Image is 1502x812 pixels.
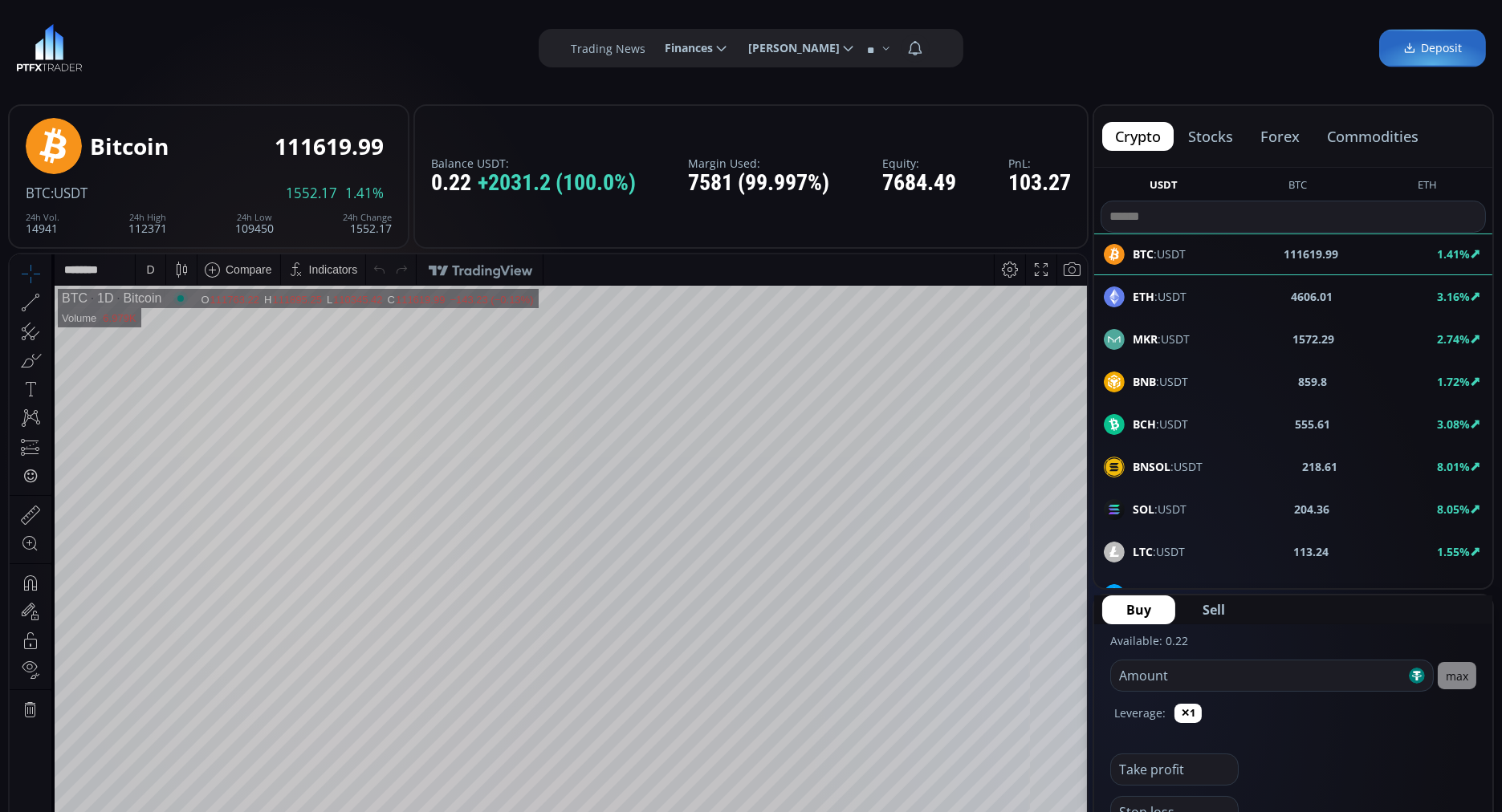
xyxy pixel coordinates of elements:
button: USDT [1143,177,1184,197]
b: 24.31 [1300,586,1329,603]
b: 2.74% [1437,331,1470,347]
div: 111619.99 [386,39,435,51]
b: LTC [1133,544,1153,559]
div: 7684.49 [882,171,956,196]
div:  [14,214,27,229]
b: 3.16% [1437,289,1470,304]
div: 7581 (99.997%) [688,171,829,196]
div: 14941 [26,213,59,234]
span: :USDT [1133,458,1203,475]
button: stocks [1175,122,1246,151]
div: log [1021,646,1036,659]
div: Indicators [299,9,348,22]
div: Toggle Percentage [993,637,1016,668]
span: Finances [653,32,713,64]
div: Go to [215,637,241,668]
div: 24h High [128,213,167,222]
div: 111619.99 [275,134,384,159]
div: auto [1048,646,1069,659]
div: Compare [216,9,263,22]
b: 4606.01 [1291,288,1333,305]
div: H [254,39,263,51]
b: 859.8 [1298,373,1327,390]
button: BTC [1282,177,1313,197]
button: ✕1 [1174,704,1202,723]
b: 204.36 [1294,501,1329,518]
button: forex [1248,122,1313,151]
b: BNSOL [1133,459,1170,474]
a: Deposit [1379,30,1486,67]
div: O [191,39,200,51]
div: 103.27 [1008,171,1071,196]
div: 1D [78,37,104,51]
b: 1572.29 [1292,331,1334,347]
span: [PERSON_NAME] [737,32,840,64]
span: 1.41% [345,186,384,201]
b: 8.05% [1437,501,1470,517]
div: 24h Vol. [26,213,59,222]
b: 1.55% [1437,544,1470,559]
label: Equity: [882,157,956,169]
div: 111763.22 [201,39,250,51]
span: :USDT [1133,373,1188,390]
div: D [136,9,145,22]
div: 110345.42 [324,39,372,51]
span: :USDT [1133,586,1191,603]
button: commodities [1314,122,1431,151]
label: Available: 0.22 [1110,633,1188,648]
div: 1m [131,646,146,659]
div: 24h Change [343,213,392,222]
div: 1d [181,646,194,659]
label: Trading News [571,40,645,57]
div: Market open [164,37,178,51]
div: L [317,39,324,51]
b: ETH [1133,289,1154,304]
button: ETH [1411,177,1443,197]
div: Hide Drawings Toolbar [37,599,44,621]
button: 14:11:49 (UTC) [889,637,978,668]
div: 112371 [128,213,167,234]
div: 24h Low [235,213,274,222]
span: :USDT [1133,501,1187,518]
label: PnL: [1008,157,1071,169]
span: :USDT [1133,288,1187,305]
div: 1552.17 [343,213,392,234]
b: 1.72% [1437,374,1470,389]
div: 5d [158,646,171,659]
div: 3m [104,646,120,659]
button: Buy [1102,595,1175,624]
span: Deposit [1403,40,1462,57]
img: LOGO [16,24,83,72]
div: C [378,39,386,51]
span: Buy [1126,600,1151,619]
div: Volume [52,58,87,70]
b: 555.61 [1295,416,1330,432]
b: BNB [1133,374,1156,389]
div: Bitcoin [104,37,152,51]
b: 113.24 [1293,543,1329,560]
label: Leverage: [1114,704,1166,721]
span: :USDT [51,184,88,202]
div: 111895.25 [263,39,311,51]
span: :USDT [1133,416,1188,432]
b: LINK [1133,587,1159,602]
b: SOL [1133,501,1154,517]
div: Bitcoin [90,134,169,159]
b: 218.61 [1302,458,1337,475]
span: +2031.2 (100.0%) [478,171,636,196]
b: 1.80% [1437,587,1470,602]
div: 109450 [235,213,274,234]
span: :USDT [1133,331,1190,347]
button: Sell [1178,595,1249,624]
span: 14:11:49 (UTC) [895,646,972,659]
div: BTC [52,37,78,51]
div: 0.22 [431,171,636,196]
b: 8.01% [1437,459,1470,474]
b: BCH [1133,416,1156,432]
label: Balance USDT: [431,157,636,169]
span: BTC [26,184,51,202]
b: 3.08% [1437,416,1470,432]
div: Toggle Log Scale [1016,637,1042,668]
span: :USDT [1133,543,1185,560]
